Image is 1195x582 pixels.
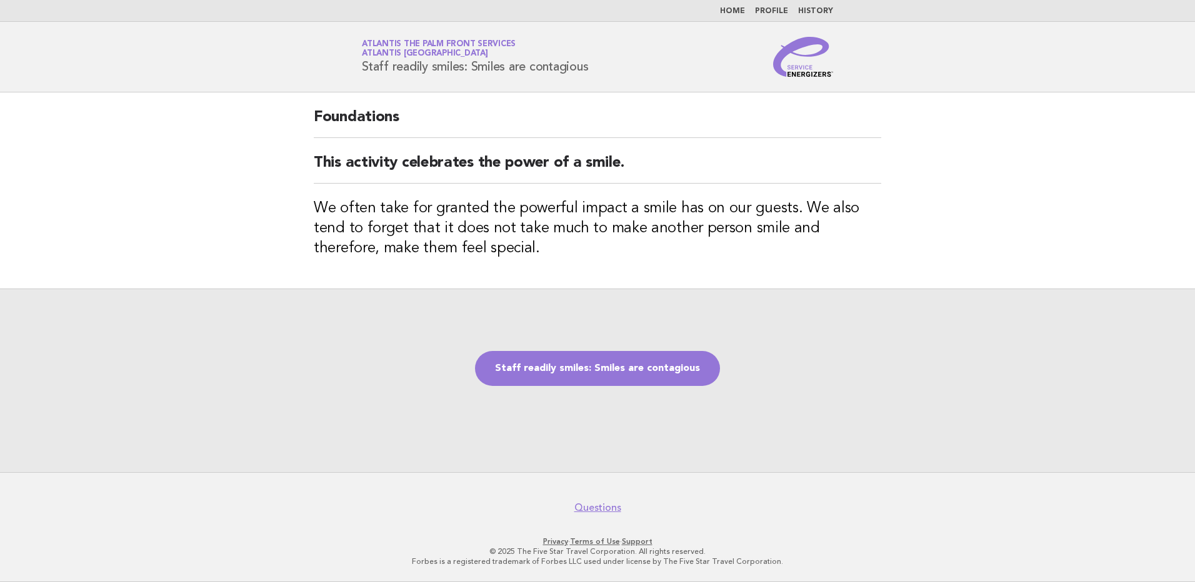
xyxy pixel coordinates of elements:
[215,556,980,566] p: Forbes is a registered trademark of Forbes LLC used under license by The Five Star Travel Corpora...
[622,537,652,546] a: Support
[798,7,833,15] a: History
[362,41,588,73] h1: Staff readily smiles: Smiles are contagious
[215,546,980,556] p: © 2025 The Five Star Travel Corporation. All rights reserved.
[543,537,568,546] a: Privacy
[314,107,881,138] h2: Foundations
[570,537,620,546] a: Terms of Use
[314,153,881,184] h2: This activity celebrates the power of a smile.
[720,7,745,15] a: Home
[362,40,516,57] a: Atlantis The Palm Front ServicesAtlantis [GEOGRAPHIC_DATA]
[475,351,720,386] a: Staff readily smiles: Smiles are contagious
[362,50,488,58] span: Atlantis [GEOGRAPHIC_DATA]
[755,7,788,15] a: Profile
[773,37,833,77] img: Service Energizers
[574,501,621,514] a: Questions
[215,536,980,546] p: · ·
[314,199,881,259] h3: We often take for granted the powerful impact a smile has on our guests. We also tend to forget t...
